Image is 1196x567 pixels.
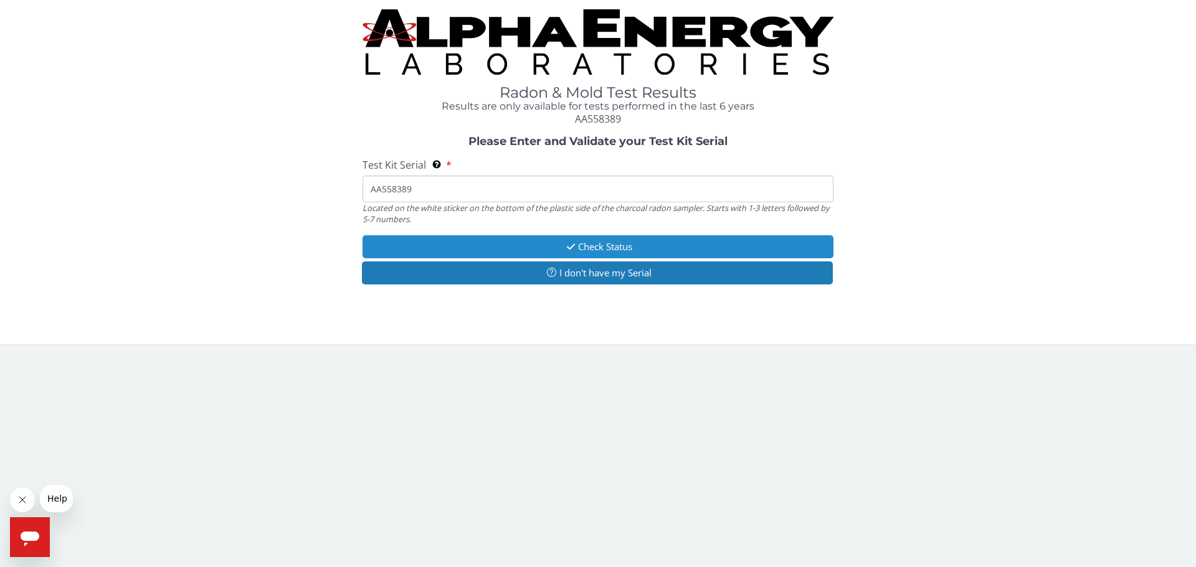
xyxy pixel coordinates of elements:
button: Check Status [363,235,833,258]
img: TightCrop.jpg [363,9,833,75]
iframe: Message from company [40,485,73,512]
h1: Radon & Mold Test Results [363,85,833,101]
h4: Results are only available for tests performed in the last 6 years [363,101,833,112]
button: I don't have my Serial [362,261,833,284]
iframe: Button to launch messaging window [10,517,50,557]
span: Test Kit Serial [363,158,426,172]
span: AA558389 [575,112,621,126]
div: Located on the white sticker on the bottom of the plastic side of the charcoal radon sampler. Sta... [363,202,833,225]
strong: Please Enter and Validate your Test Kit Serial [468,134,728,148]
iframe: Close message [10,487,35,512]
